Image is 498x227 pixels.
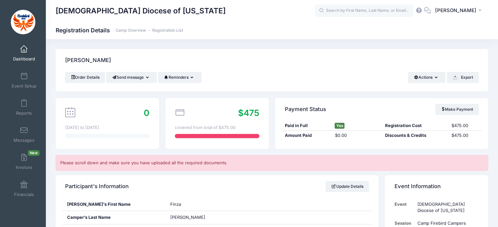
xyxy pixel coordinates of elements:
td: Event [395,198,415,217]
span: Dashboard [13,56,35,62]
span: Messages [13,138,34,143]
span: New [28,150,40,156]
a: Make Payment [435,104,479,115]
a: Update Details [325,181,369,192]
td: [DEMOGRAPHIC_DATA] Diocese of [US_STATE] [414,198,478,217]
a: InvoicesNew [9,150,40,173]
h4: Participant's Information [65,177,129,196]
span: 0 [144,108,149,118]
span: Reports [16,110,32,116]
img: Episcopal Diocese of Missouri [11,10,35,34]
div: $475.00 [449,122,482,129]
span: $475 [238,108,259,118]
a: Financials [9,177,40,200]
div: Please scroll down and make sure you have uploaded all the required documents. [56,155,488,171]
div: Camper's Last Name [62,211,166,224]
span: Event Setup [12,83,36,89]
button: Send message [106,72,157,83]
span: Invoices [16,165,32,170]
h1: [DEMOGRAPHIC_DATA] Diocese of [US_STATE] [56,3,226,18]
div: covered from total of $475.00 [175,124,259,131]
a: Camp Overview [116,28,146,33]
input: Search by First Name, Last Name, or Email... [315,4,413,17]
div: $0.00 [332,132,382,139]
h4: [PERSON_NAME] [65,51,111,70]
span: Yes [335,123,344,129]
a: Messages [9,123,40,146]
a: Dashboard [9,42,40,65]
a: Reports [9,96,40,119]
button: [PERSON_NAME] [431,3,488,18]
button: Reminders [158,72,202,83]
div: Paid in Full [282,122,332,129]
h1: Registration Details [56,27,183,34]
span: Financials [14,192,34,197]
span: Finza [170,202,181,207]
h4: Payment Status [285,100,326,119]
div: [DATE] to [DATE] [65,124,149,131]
div: Registration Cost [382,122,449,129]
a: Event Setup [9,69,40,92]
button: Export [447,72,479,83]
div: [PERSON_NAME]'s First Name [62,198,166,211]
span: [PERSON_NAME] [170,215,205,220]
div: Discounts & Credits [382,132,449,139]
button: Actions [408,72,446,83]
h4: Event Information [395,177,441,196]
a: Order Details [65,72,105,83]
span: [PERSON_NAME] [435,7,476,14]
div: Amount Paid [282,132,332,139]
div: $475.00 [449,132,482,139]
a: Registration List [152,28,183,33]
